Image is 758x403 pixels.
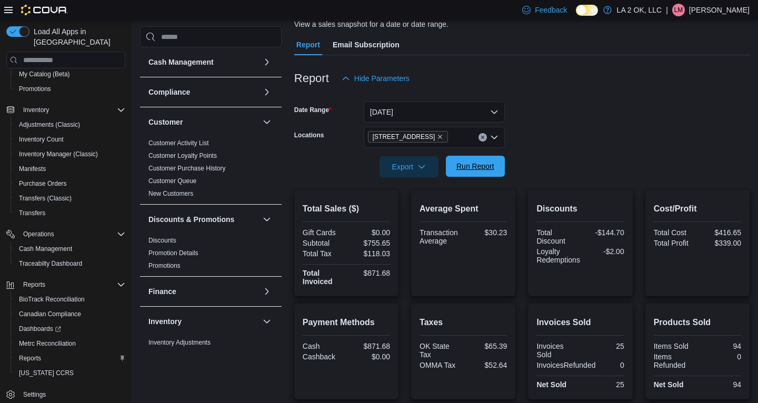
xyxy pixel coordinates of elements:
[465,342,507,350] div: $65.39
[15,352,125,365] span: Reports
[11,82,129,96] button: Promotions
[15,367,125,379] span: Washington CCRS
[140,234,282,276] div: Discounts & Promotions
[11,132,129,147] button: Inventory Count
[261,56,273,68] button: Cash Management
[11,351,129,366] button: Reports
[19,120,80,129] span: Adjustments (Classic)
[148,339,211,346] a: Inventory Adjustments
[465,361,507,369] div: $52.64
[11,307,129,321] button: Canadian Compliance
[446,156,505,177] button: Run Report
[11,292,129,307] button: BioTrack Reconciliation
[15,308,125,320] span: Canadian Compliance
[148,261,181,270] span: Promotions
[19,85,51,93] span: Promotions
[15,337,80,350] a: Metrc Reconciliation
[617,4,662,16] p: LA 2 OK, LLC
[15,163,125,175] span: Manifests
[19,310,81,318] span: Canadian Compliance
[11,206,129,220] button: Transfers
[15,83,55,95] a: Promotions
[23,230,54,238] span: Operations
[15,308,85,320] a: Canadian Compliance
[674,4,683,16] span: LM
[700,342,741,350] div: 94
[148,57,258,67] button: Cash Management
[700,380,741,389] div: 94
[420,228,461,245] div: Transaction Average
[15,68,125,80] span: My Catalog (Beta)
[11,162,129,176] button: Manifests
[148,286,176,297] h3: Finance
[23,390,46,399] span: Settings
[19,295,85,304] span: BioTrack Reconciliation
[15,68,74,80] a: My Catalog (Beta)
[19,325,61,333] span: Dashboards
[261,116,273,128] button: Customer
[294,106,332,114] label: Date Range
[19,70,70,78] span: My Catalog (Beta)
[15,133,68,146] a: Inventory Count
[19,245,72,253] span: Cash Management
[19,339,76,348] span: Metrc Reconciliation
[420,203,507,215] h2: Average Spent
[261,86,273,98] button: Compliance
[420,361,461,369] div: OMMA Tax
[2,103,129,117] button: Inventory
[666,4,668,16] p: |
[536,316,624,329] h2: Invoices Sold
[15,148,125,160] span: Inventory Manager (Classic)
[535,5,567,15] span: Feedback
[148,286,258,297] button: Finance
[15,337,125,350] span: Metrc Reconciliation
[15,323,65,335] a: Dashboards
[536,342,578,359] div: Invoices Sold
[19,228,58,240] button: Operations
[583,380,624,389] div: 25
[536,361,595,369] div: InvoicesRefunded
[15,257,125,270] span: Traceabilty Dashboard
[373,132,435,142] span: [STREET_ADDRESS]
[19,104,125,116] span: Inventory
[19,369,74,377] span: [US_STATE] CCRS
[15,352,45,365] a: Reports
[11,117,129,132] button: Adjustments (Classic)
[19,135,64,144] span: Inventory Count
[11,67,129,82] button: My Catalog (Beta)
[148,316,182,327] h3: Inventory
[576,5,598,16] input: Dark Mode
[348,249,390,258] div: $118.03
[261,315,273,328] button: Inventory
[368,131,448,143] span: 1 SE 59th St
[148,236,176,245] span: Discounts
[536,228,578,245] div: Total Discount
[148,249,198,257] a: Promotion Details
[15,148,102,160] a: Inventory Manager (Classic)
[583,342,624,350] div: 25
[303,249,344,258] div: Total Tax
[15,257,86,270] a: Traceabilty Dashboard
[11,176,129,191] button: Purchase Orders
[148,177,196,185] a: Customer Queue
[148,87,258,97] button: Compliance
[348,239,390,247] div: $755.65
[148,117,258,127] button: Customer
[15,192,125,205] span: Transfers (Classic)
[15,243,125,255] span: Cash Management
[654,316,741,329] h2: Products Sold
[11,241,129,256] button: Cash Management
[15,323,125,335] span: Dashboards
[296,34,320,55] span: Report
[654,239,695,247] div: Total Profit
[386,156,432,177] span: Export
[21,5,68,15] img: Cova
[148,262,181,269] a: Promotions
[15,367,78,379] a: [US_STATE] CCRS
[19,278,49,291] button: Reports
[294,19,448,30] div: View a sales snapshot for a date or date range.
[15,243,76,255] a: Cash Management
